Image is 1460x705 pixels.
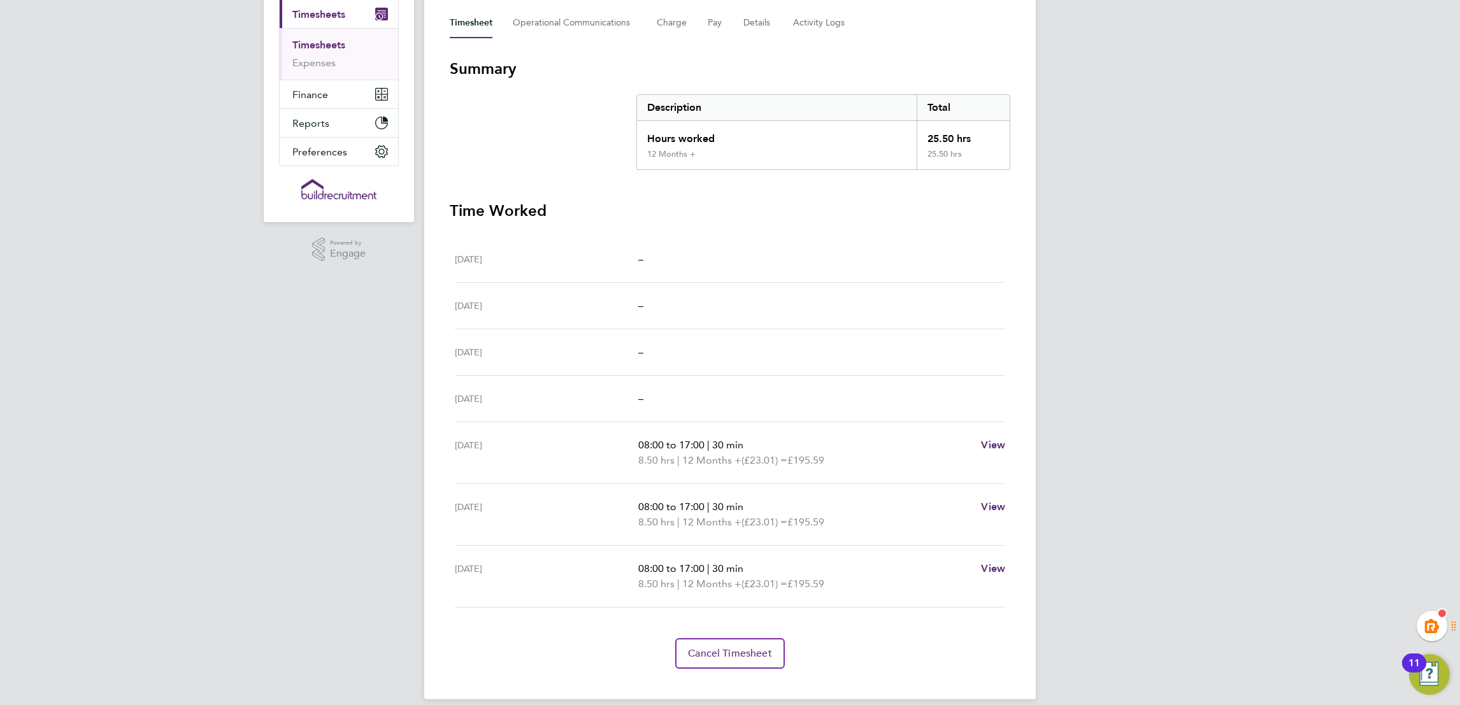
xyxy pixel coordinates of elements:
[677,578,680,590] span: |
[312,238,366,262] a: Powered byEngage
[292,57,336,69] a: Expenses
[330,248,366,259] span: Engage
[917,149,1010,169] div: 25.50 hrs
[292,8,345,20] span: Timesheets
[707,439,710,451] span: |
[787,454,824,466] span: £195.59
[793,8,847,38] button: Activity Logs
[981,439,1005,451] span: View
[638,501,705,513] span: 08:00 to 17:00
[455,298,638,313] div: [DATE]
[1409,654,1450,695] button: Open Resource Center, 11 new notifications
[638,392,643,404] span: –
[712,562,743,574] span: 30 min
[638,454,675,466] span: 8.50 hrs
[292,39,345,51] a: Timesheets
[301,179,376,199] img: buildrec-logo-retina.png
[741,578,787,590] span: (£23.01) =
[712,439,743,451] span: 30 min
[741,516,787,528] span: (£23.01) =
[708,8,723,38] button: Pay
[638,516,675,528] span: 8.50 hrs
[638,253,643,265] span: –
[450,59,1010,669] section: Timesheet
[455,561,638,592] div: [DATE]
[450,201,1010,221] h3: Time Worked
[981,562,1005,574] span: View
[677,516,680,528] span: |
[637,121,917,149] div: Hours worked
[292,89,328,101] span: Finance
[280,28,398,80] div: Timesheets
[707,562,710,574] span: |
[1408,663,1420,680] div: 11
[455,391,638,406] div: [DATE]
[682,515,741,530] span: 12 Months +
[292,146,347,158] span: Preferences
[981,561,1005,576] a: View
[917,95,1010,120] div: Total
[638,299,643,311] span: –
[450,59,1010,79] h3: Summary
[675,638,785,669] button: Cancel Timesheet
[638,439,705,451] span: 08:00 to 17:00
[647,149,696,159] div: 12 Months +
[330,238,366,248] span: Powered by
[638,578,675,590] span: 8.50 hrs
[688,647,772,660] span: Cancel Timesheet
[981,501,1005,513] span: View
[455,438,638,468] div: [DATE]
[787,578,824,590] span: £195.59
[787,516,824,528] span: £195.59
[637,95,917,120] div: Description
[917,121,1010,149] div: 25.50 hrs
[712,501,743,513] span: 30 min
[292,117,329,129] span: Reports
[682,453,741,468] span: 12 Months +
[280,138,398,166] button: Preferences
[455,345,638,360] div: [DATE]
[743,8,773,38] button: Details
[707,501,710,513] span: |
[741,454,787,466] span: (£23.01) =
[280,109,398,137] button: Reports
[636,94,1010,170] div: Summary
[981,438,1005,453] a: View
[455,252,638,267] div: [DATE]
[455,499,638,530] div: [DATE]
[657,8,687,38] button: Charge
[279,179,399,199] a: Go to home page
[450,8,492,38] button: Timesheet
[682,576,741,592] span: 12 Months +
[677,454,680,466] span: |
[638,562,705,574] span: 08:00 to 17:00
[513,8,636,38] button: Operational Communications
[280,80,398,108] button: Finance
[638,346,643,358] span: –
[981,499,1005,515] a: View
